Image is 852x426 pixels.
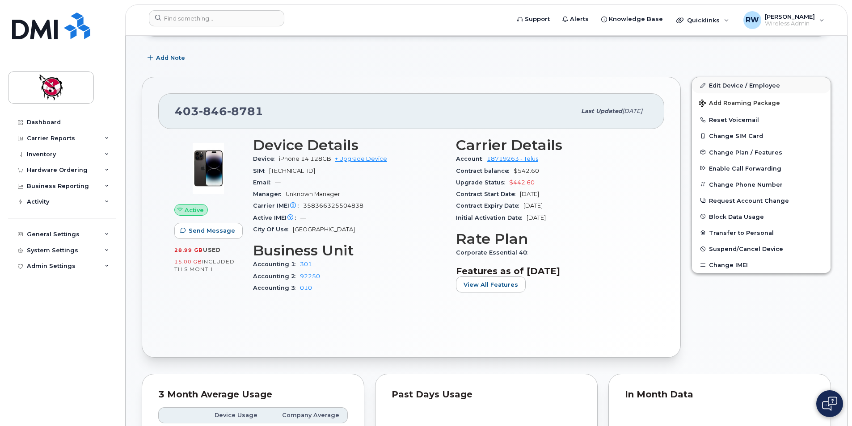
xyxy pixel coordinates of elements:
[456,276,526,292] button: View All Features
[525,15,550,24] span: Support
[300,273,320,280] a: 92250
[520,191,539,197] span: [DATE]
[527,214,546,221] span: [DATE]
[456,249,532,256] span: Corporate Essential 40
[253,284,300,291] span: Accounting 3
[487,155,538,162] a: 18719263 - Telus
[737,11,831,29] div: Rhonda Wildman
[253,214,300,221] span: Active IMEI
[194,407,266,423] th: Device Usage
[456,167,514,174] span: Contract balance
[300,261,312,267] a: 301
[456,214,527,221] span: Initial Activation Date
[392,390,581,399] div: Past Days Usage
[253,226,293,233] span: City Of Use
[142,50,193,66] button: Add Note
[692,209,831,225] button: Block Data Usage
[523,202,543,209] span: [DATE]
[456,231,648,247] h3: Rate Plan
[692,112,831,128] button: Reset Voicemail
[464,280,518,289] span: View All Features
[699,100,780,108] span: Add Roaming Package
[227,104,263,118] span: 8781
[822,397,837,411] img: Open chat
[692,241,831,257] button: Suspend/Cancel Device
[456,191,520,197] span: Contract Start Date
[692,160,831,176] button: Enable Call Forwarding
[253,261,300,267] span: Accounting 1
[456,179,509,186] span: Upgrade Status
[185,206,204,214] span: Active
[692,128,831,144] button: Change SIM Card
[300,284,312,291] a: 010
[253,191,286,197] span: Manager
[456,137,648,153] h3: Carrier Details
[279,155,331,162] span: iPhone 14 128GB
[156,54,185,62] span: Add Note
[625,390,814,399] div: In Month Data
[174,223,243,239] button: Send Message
[174,259,202,265] span: 15.00 GB
[581,108,622,114] span: Last updated
[181,142,235,195] img: image20231002-4137094-12l9yso.jpeg
[253,179,275,186] span: Email
[692,257,831,273] button: Change IMEI
[622,108,642,114] span: [DATE]
[692,77,831,93] a: Edit Device / Employee
[709,149,782,155] span: Change Plan / Features
[253,242,445,259] h3: Business Unit
[456,202,523,209] span: Contract Expiry Date
[149,10,284,26] input: Find something...
[253,137,445,153] h3: Device Details
[174,247,203,253] span: 28.99 GB
[511,10,556,28] a: Support
[765,20,815,27] span: Wireless Admin
[692,144,831,160] button: Change Plan / Features
[692,192,831,209] button: Request Account Change
[509,179,535,186] span: $442.60
[670,11,735,29] div: Quicklinks
[286,191,340,197] span: Unknown Manager
[709,165,781,171] span: Enable Call Forwarding
[189,226,235,235] span: Send Message
[175,104,263,118] span: 403
[692,93,831,112] button: Add Roaming Package
[269,167,315,174] span: [TECHNICAL_ID]
[199,104,227,118] span: 846
[253,273,300,280] span: Accounting 2
[687,17,720,24] span: Quicklinks
[456,155,487,162] span: Account
[300,214,306,221] span: —
[692,225,831,241] button: Transfer to Personal
[253,155,279,162] span: Device
[709,246,783,252] span: Suspend/Cancel Device
[203,246,221,253] span: used
[275,179,281,186] span: —
[253,202,303,209] span: Carrier IMEI
[293,226,355,233] span: [GEOGRAPHIC_DATA]
[609,15,663,24] span: Knowledge Base
[456,266,648,276] h3: Features as of [DATE]
[158,390,348,399] div: 3 Month Average Usage
[765,13,815,20] span: [PERSON_NAME]
[253,167,269,174] span: SIM
[266,407,348,423] th: Company Average
[335,155,387,162] a: + Upgrade Device
[692,176,831,192] button: Change Phone Number
[746,15,759,25] span: RW
[174,258,235,273] span: included this month
[570,15,589,24] span: Alerts
[514,167,539,174] span: $542.60
[595,10,669,28] a: Knowledge Base
[556,10,595,28] a: Alerts
[303,202,363,209] span: 358366325504838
